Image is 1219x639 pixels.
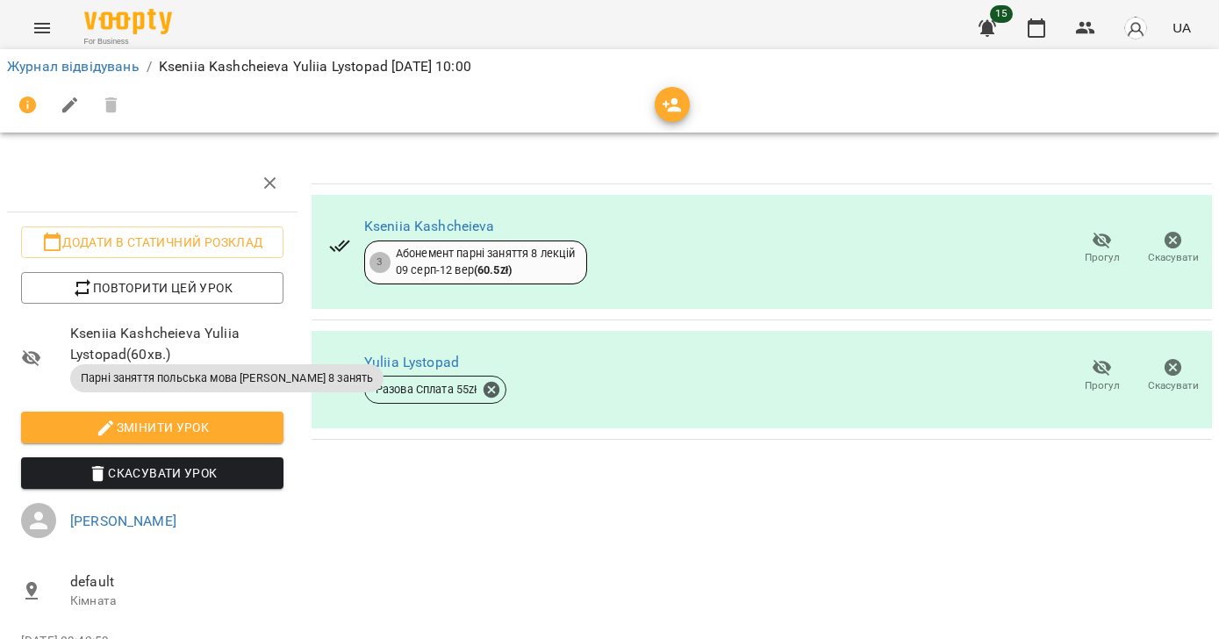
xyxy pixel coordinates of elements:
span: Парні заняття польська мова [PERSON_NAME] 8 занять [70,370,384,386]
li: / [147,56,152,77]
a: Kseniia Kashcheieva [364,218,495,234]
div: Абонемент парні заняття 8 лекцій 09 серп - 12 вер [396,246,576,278]
p: Кімната [70,592,283,610]
div: 3 [369,252,391,273]
a: Yuliia Lystopad [364,354,459,370]
button: Повторити цей урок [21,272,283,304]
button: Змінити урок [21,412,283,443]
img: Voopty Logo [84,9,172,34]
span: UA [1172,18,1191,37]
button: UA [1165,11,1198,44]
span: Змінити урок [35,417,269,438]
a: Журнал відвідувань [7,58,140,75]
span: 15 [990,5,1013,23]
p: Kseniia Kashcheieva Yuliia Lystopad [DATE] 10:00 [159,56,471,77]
span: Повторити цей урок [35,277,269,298]
button: Скасувати [1137,351,1208,400]
span: Kseniia Kashcheieva Yuliia Lystopad ( 60 хв. ) [70,323,283,364]
button: Додати в статичний розклад [21,226,283,258]
button: Menu [21,7,63,49]
nav: breadcrumb [7,56,1212,77]
span: Скасувати [1148,378,1199,393]
button: Прогул [1066,351,1137,400]
span: default [70,571,283,592]
div: Разова Сплата 55zł [364,376,507,404]
b: ( 60.5 zł ) [474,263,513,276]
span: Прогул [1085,250,1120,265]
span: Скасувати Урок [35,463,269,484]
img: avatar_s.png [1123,16,1148,40]
span: Скасувати [1148,250,1199,265]
span: Додати в статичний розклад [35,232,269,253]
span: For Business [84,36,172,47]
button: Скасувати [1137,224,1208,273]
span: Разова Сплата 55 zł [365,382,488,398]
a: [PERSON_NAME] [70,513,176,529]
span: Прогул [1085,378,1120,393]
button: Прогул [1066,224,1137,273]
button: Скасувати Урок [21,457,283,489]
